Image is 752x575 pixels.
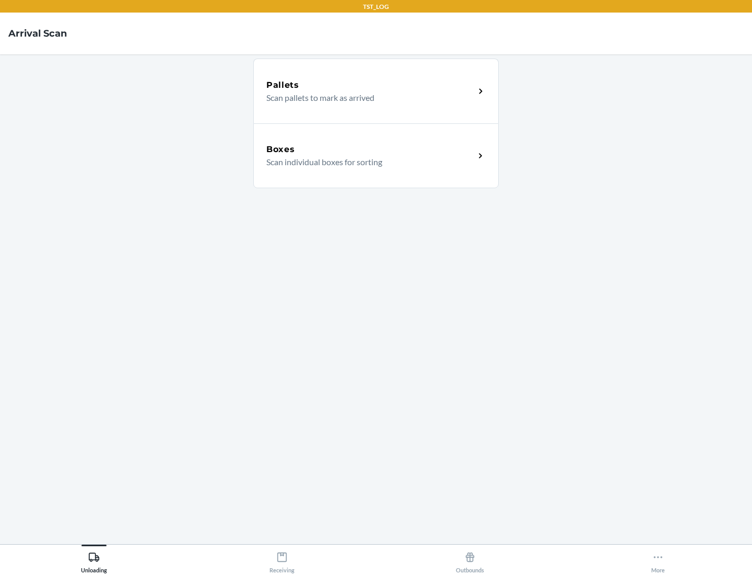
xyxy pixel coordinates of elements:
button: More [564,545,752,573]
p: Scan individual boxes for sorting [266,156,466,168]
div: Outbounds [456,547,484,573]
div: More [651,547,665,573]
p: TST_LOG [363,2,389,11]
div: Receiving [269,547,295,573]
h5: Pallets [266,79,299,91]
p: Scan pallets to mark as arrived [266,91,466,104]
h4: Arrival Scan [8,27,67,40]
h5: Boxes [266,143,295,156]
div: Unloading [81,547,107,573]
button: Receiving [188,545,376,573]
a: BoxesScan individual boxes for sorting [253,123,499,188]
button: Outbounds [376,545,564,573]
a: PalletsScan pallets to mark as arrived [253,59,499,123]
